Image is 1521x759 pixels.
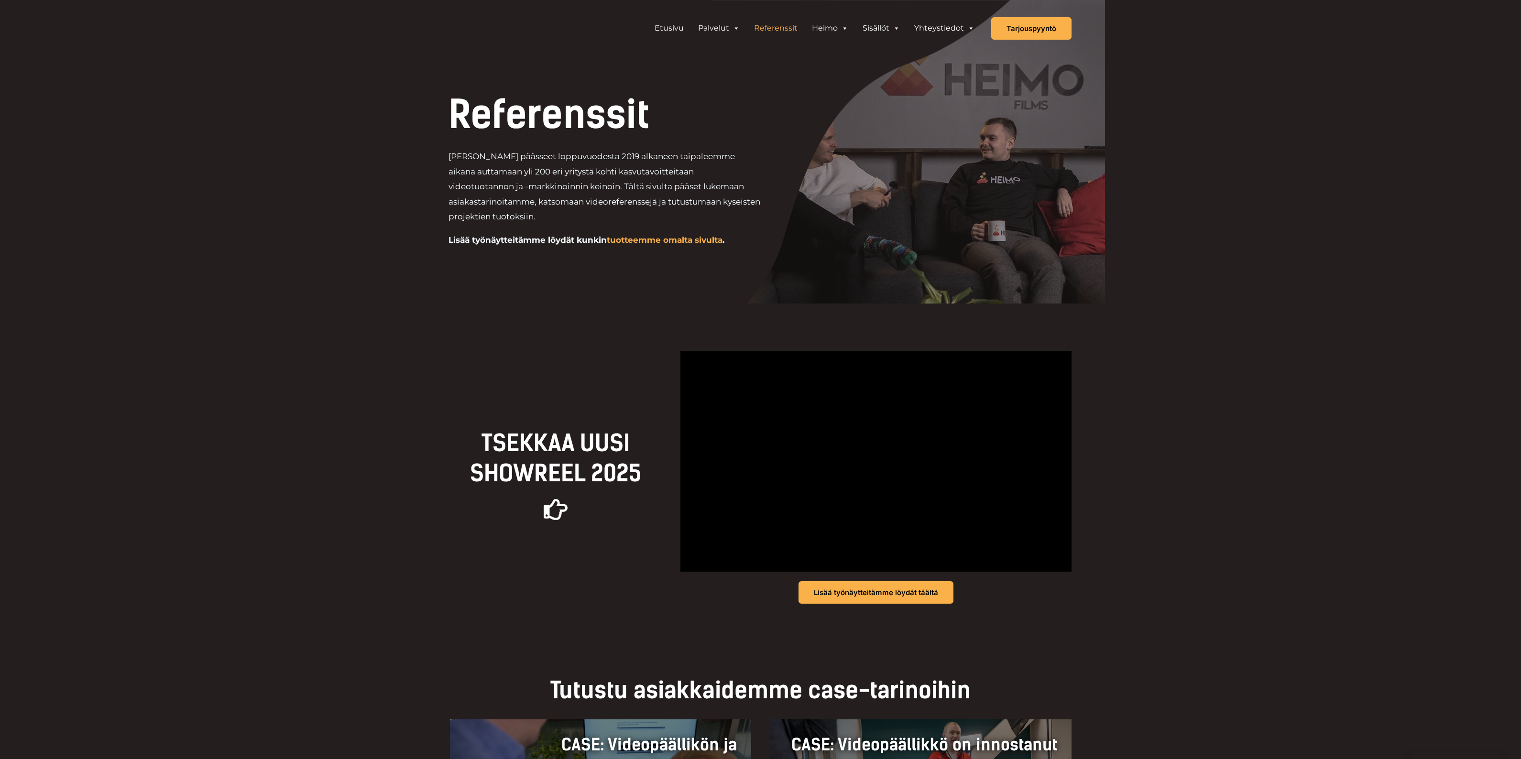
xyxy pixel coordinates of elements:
a: Lisää työnäytteitämme löydät täältä [799,581,953,604]
h1: Referenssit [449,96,826,134]
a: Sisällöt [855,19,907,38]
h2: TSEKKAA UUSI Showreel 2025 [450,428,661,488]
h2: Tutustu asiakkaidemme case-tarinoihin [450,675,1072,705]
p: [PERSON_NAME] päässeet loppuvuodesta 2019 alkaneen taipaleemme aikana auttamaan yli 200 eri yrity... [449,149,761,225]
a: Referenssit [747,19,805,38]
aside: Header Widget 1 [643,19,986,38]
span: Lisää työnäytteitämme löydät täältä [814,589,938,596]
a: tuotteemme omalta sivulta [607,235,722,245]
a: Palvelut [691,19,747,38]
a: Etusivu [647,19,691,38]
a: Yhteystiedot [907,19,982,38]
a: Heimo [805,19,855,38]
img: Heimo Filmsin logo [450,8,546,49]
b: Lisää työnäytteitämme löydät kunkin . [449,235,724,245]
a: Tarjouspyyntö [991,17,1072,40]
iframe: vimeo-videosoitin [680,351,1072,571]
